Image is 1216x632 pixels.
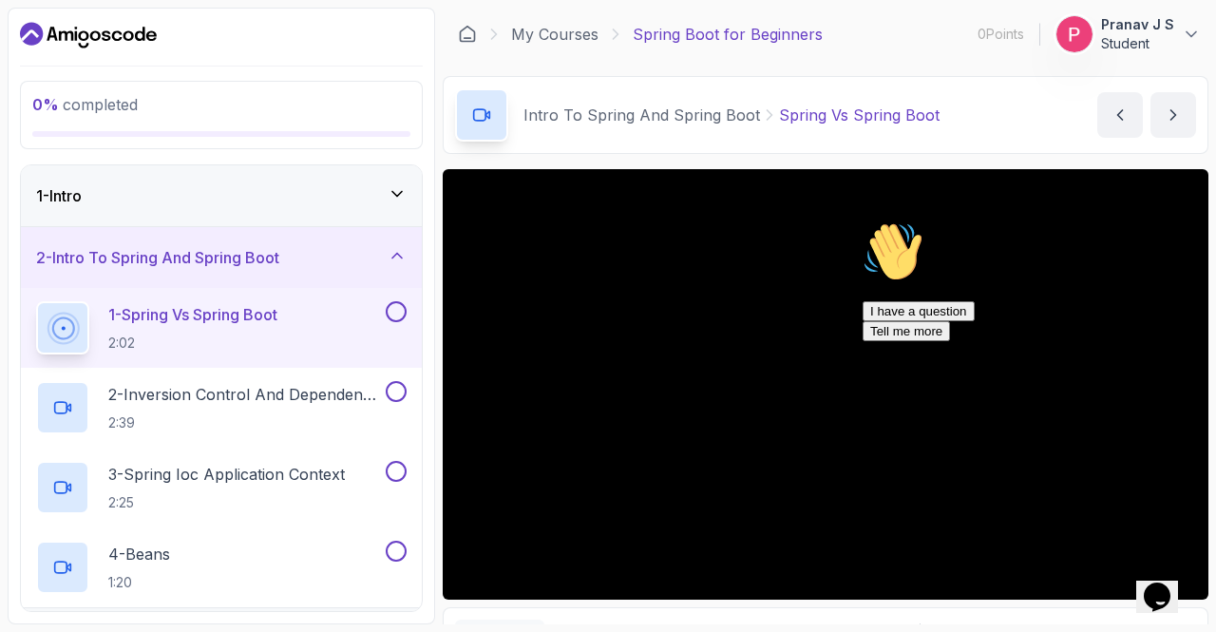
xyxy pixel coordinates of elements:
p: 2:02 [108,334,277,353]
h3: 1 - Intro [36,184,82,207]
button: I have a question [8,87,120,107]
span: 0 % [32,95,59,114]
p: 0 Points [978,25,1024,44]
button: next content [1150,92,1196,138]
button: Tell me more [8,107,95,127]
p: 2 - Inversion Control And Dependency Injection [108,383,382,406]
div: 👋Hi! How can we help?I have a questionTell me more [8,8,350,127]
a: Dashboard [458,25,477,44]
button: 2-Inversion Control And Dependency Injection2:39 [36,381,407,434]
p: 1:20 [108,573,170,592]
p: 2:25 [108,493,345,512]
img: user profile image [1056,16,1092,52]
p: Spring Boot for Beginners [633,23,823,46]
span: completed [32,95,138,114]
button: 4-Beans1:20 [36,541,407,594]
span: Hi! How can we help? [8,57,188,71]
button: 3-Spring Ioc Application Context2:25 [36,461,407,514]
h3: 2 - Intro To Spring And Spring Boot [36,246,279,269]
p: 3 - Spring Ioc Application Context [108,463,345,486]
button: 1-Intro [21,165,422,226]
iframe: 1 - Spring vs Spring Boot [443,169,1208,600]
p: Spring Vs Spring Boot [779,104,940,126]
p: 2:39 [108,413,382,432]
button: previous content [1097,92,1143,138]
iframe: chat widget [855,214,1197,546]
p: 1 - Spring Vs Spring Boot [108,303,277,326]
a: Dashboard [20,20,157,50]
iframe: chat widget [1136,556,1197,613]
p: Student [1101,34,1174,53]
a: My Courses [511,23,598,46]
p: 4 - Beans [108,543,170,565]
img: :wave: [8,8,68,68]
button: 1-Spring Vs Spring Boot2:02 [36,301,407,354]
p: Intro To Spring And Spring Boot [523,104,760,126]
button: 2-Intro To Spring And Spring Boot [21,227,422,288]
button: user profile imagePranav J SStudent [1055,15,1201,53]
p: Pranav J S [1101,15,1174,34]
